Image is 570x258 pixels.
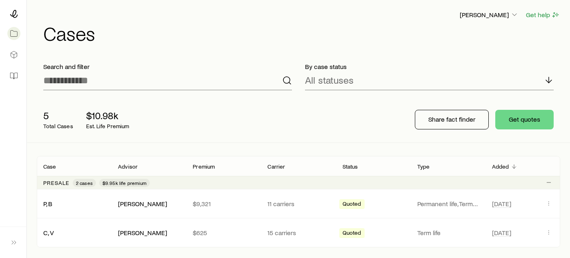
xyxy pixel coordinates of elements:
span: Quoted [343,200,361,209]
p: Presale [43,180,69,186]
a: C, V [43,229,54,236]
p: Advisor [118,163,138,170]
button: [PERSON_NAME] [459,10,519,20]
p: 11 carriers [267,200,329,208]
p: Type [417,163,430,170]
div: [PERSON_NAME] [118,200,167,208]
p: Premium [193,163,215,170]
p: Carrier [267,163,285,170]
p: Est. Life Premium [86,123,129,129]
button: Share fact finder [415,110,489,129]
div: Client cases [37,156,560,247]
span: 2 cases [76,180,93,186]
p: 15 carriers [267,229,329,237]
h1: Cases [43,23,560,43]
p: Search and filter [43,62,292,71]
p: Term life [417,229,479,237]
p: $10.98k [86,110,129,121]
span: $9.95k life premium [102,180,147,186]
p: Total Cases [43,123,73,129]
span: [DATE] [492,229,511,237]
a: P, B [43,200,52,207]
p: Share fact finder [428,115,475,123]
p: $625 [193,229,254,237]
p: 5 [43,110,73,121]
span: Quoted [343,229,361,238]
span: [DATE] [492,200,511,208]
p: Added [492,163,509,170]
p: Status [343,163,358,170]
p: [PERSON_NAME] [460,11,519,19]
div: [PERSON_NAME] [118,229,167,237]
p: $9,321 [193,200,254,208]
button: Get quotes [495,110,554,129]
button: Get help [525,10,560,20]
p: Permanent life, Term life +1 [417,200,479,208]
p: Case [43,163,56,170]
p: By case status [305,62,554,71]
p: All statuses [305,74,354,86]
